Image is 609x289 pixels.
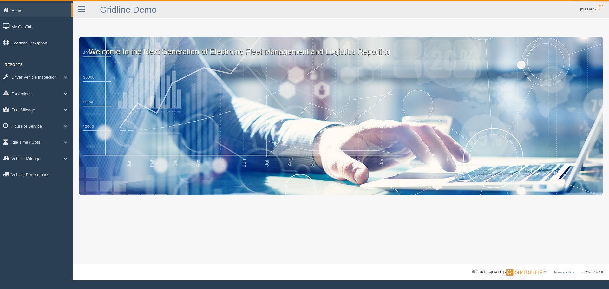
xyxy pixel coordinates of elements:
[582,271,603,274] span: v. 2025.4.2019
[100,5,157,15] a: Gridline Demo
[472,269,603,276] div: © [DATE]-[DATE] - ™
[506,269,542,276] img: Gridline
[554,271,574,274] a: Privacy Policy
[79,37,603,57] p: Welcome to the Next Generation of Electronic Fleet Management and Logistics Reporting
